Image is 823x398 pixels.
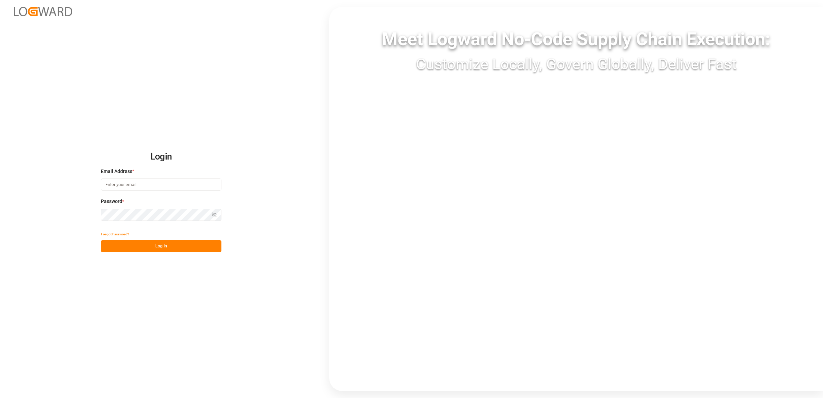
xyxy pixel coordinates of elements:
span: Email Address [101,168,132,175]
h2: Login [101,146,221,168]
button: Log In [101,240,221,252]
div: Customize Locally, Govern Globally, Deliver Fast [329,53,823,75]
button: Forgot Password? [101,228,129,240]
div: Meet Logward No-Code Supply Chain Execution: [329,26,823,53]
span: Password [101,198,122,205]
img: Logward_new_orange.png [14,7,72,16]
input: Enter your email [101,178,221,191]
